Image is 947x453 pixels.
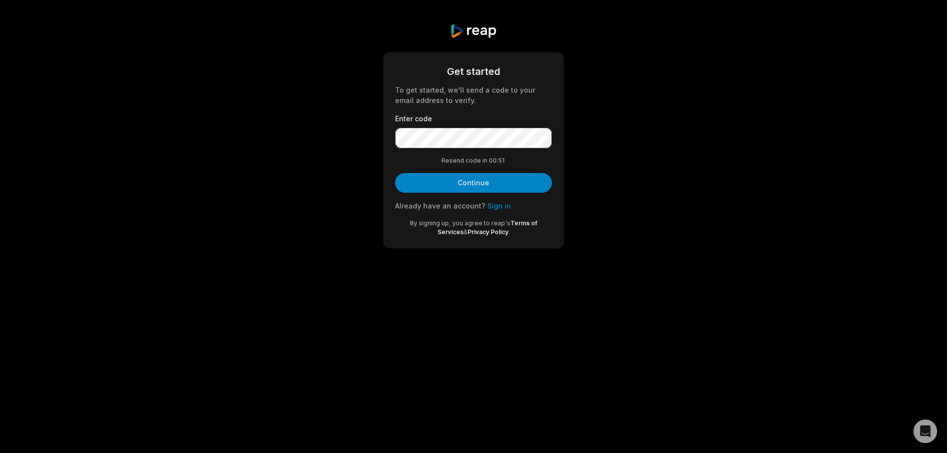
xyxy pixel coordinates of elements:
[468,228,509,236] a: Privacy Policy
[509,228,510,236] span: .
[410,219,510,227] span: By signing up, you agree to reap's
[464,228,468,236] span: &
[450,24,497,38] img: reap
[395,85,552,105] div: To get started, we'll send a code to your email address to verify.
[498,156,506,165] span: 51
[395,113,552,124] label: Enter code
[395,202,485,210] span: Already have an account?
[487,202,511,210] a: Sign in
[437,219,538,236] a: Terms of Services
[395,173,552,193] button: Continue
[395,156,552,165] div: Resend code in 00:
[913,419,937,443] div: Open Intercom Messenger
[395,64,552,79] div: Get started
